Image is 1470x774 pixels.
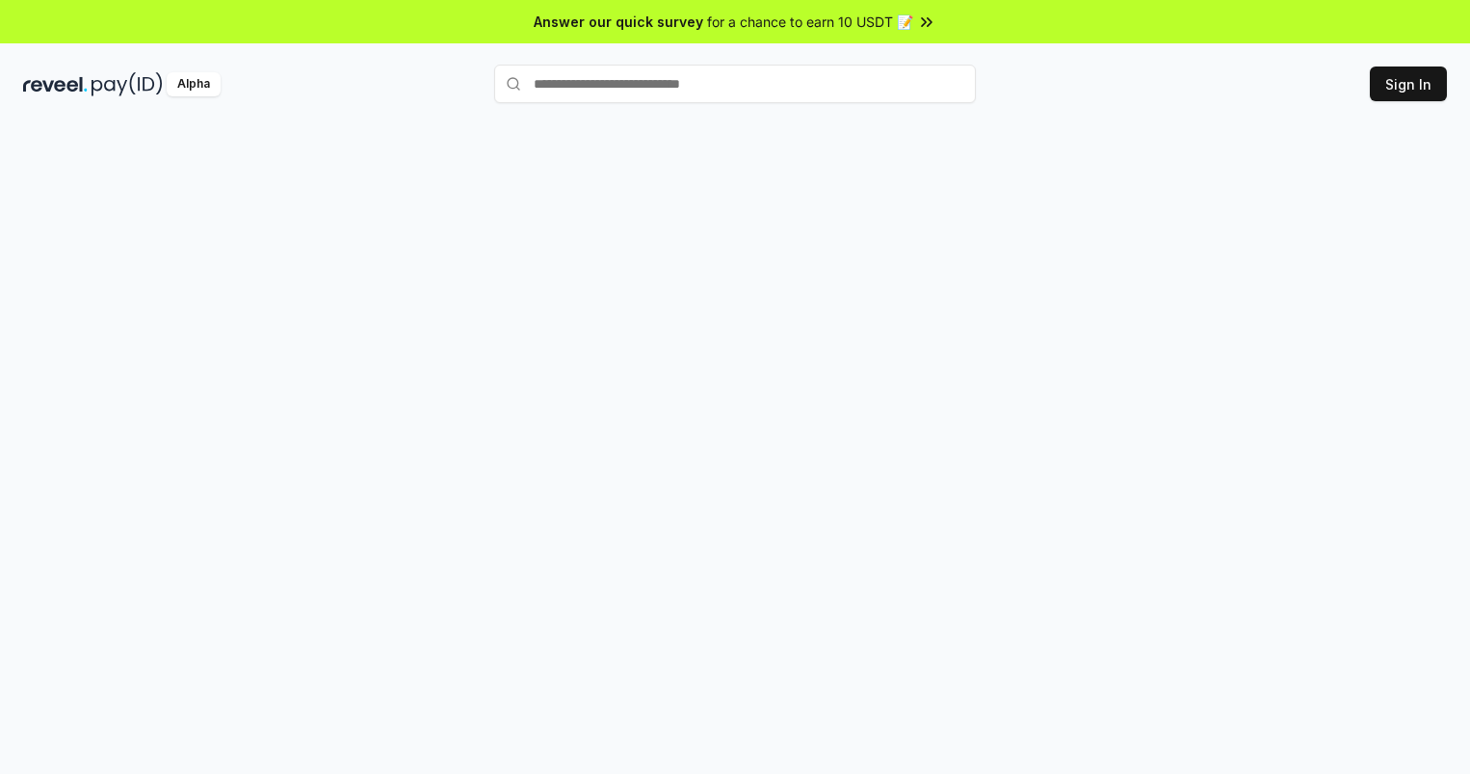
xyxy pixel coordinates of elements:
div: Alpha [167,72,221,96]
img: pay_id [92,72,163,96]
span: for a chance to earn 10 USDT 📝 [707,12,913,32]
img: reveel_dark [23,72,88,96]
button: Sign In [1370,67,1447,101]
span: Answer our quick survey [534,12,703,32]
